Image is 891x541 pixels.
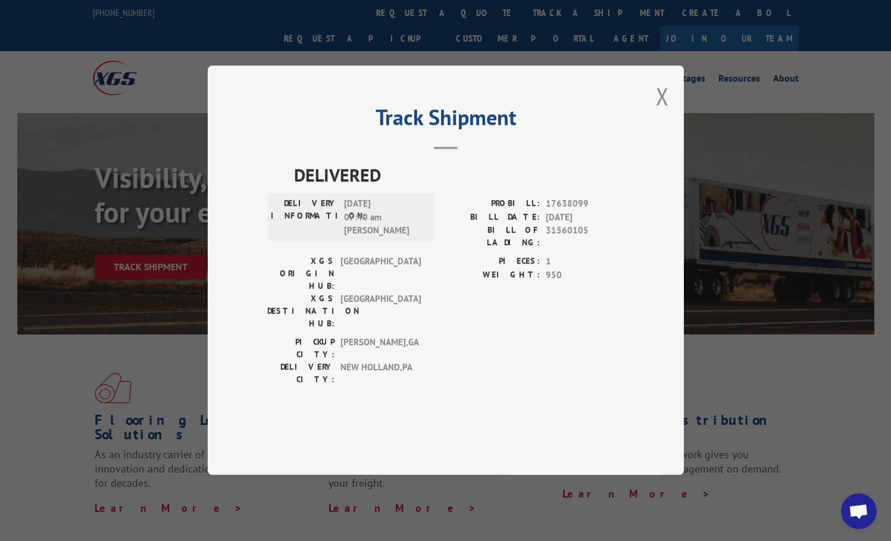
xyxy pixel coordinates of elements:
[546,224,624,249] span: 31560105
[546,268,624,282] span: 950
[446,224,540,249] label: BILL OF LADING:
[546,198,624,211] span: 17638099
[344,198,424,238] span: [DATE] 07:40 am [PERSON_NAME]
[546,255,624,269] span: 1
[267,255,334,293] label: XGS ORIGIN HUB:
[446,211,540,224] label: BILL DATE:
[267,293,334,330] label: XGS DESTINATION HUB:
[446,198,540,211] label: PROBILL:
[267,361,334,386] label: DELIVERY CITY:
[294,162,624,189] span: DELIVERED
[267,336,334,361] label: PICKUP CITY:
[656,80,669,112] button: Close modal
[546,211,624,224] span: [DATE]
[271,198,338,238] label: DELIVERY INFORMATION:
[340,293,421,330] span: [GEOGRAPHIC_DATA]
[446,268,540,282] label: WEIGHT:
[340,255,421,293] span: [GEOGRAPHIC_DATA]
[340,361,421,386] span: NEW HOLLAND , PA
[841,493,877,529] div: Open chat
[340,336,421,361] span: [PERSON_NAME] , GA
[267,109,624,132] h2: Track Shipment
[446,255,540,269] label: PIECES:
